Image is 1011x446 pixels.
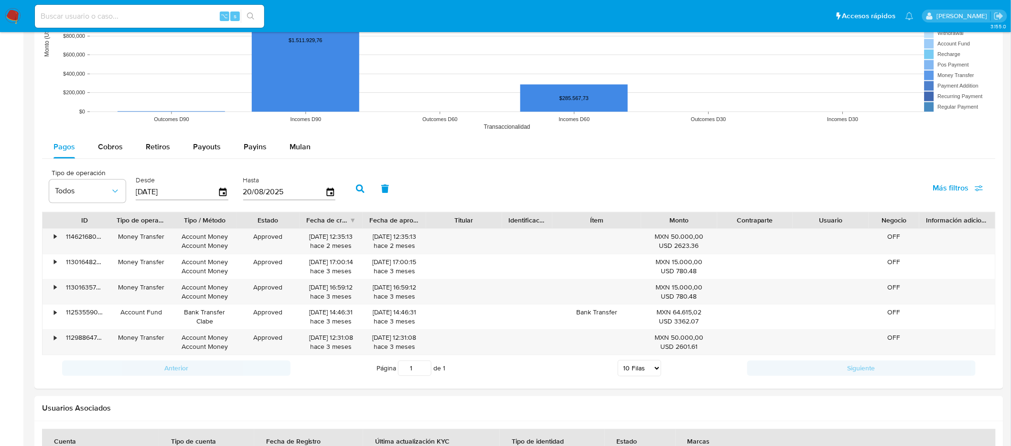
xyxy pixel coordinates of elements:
[234,11,237,21] span: s
[42,403,996,413] h2: Usuarios Asociados
[221,11,228,21] span: ⌥
[994,11,1004,21] a: Salir
[905,12,914,20] a: Notificaciones
[936,11,990,21] p: mariana.bardanca@mercadolibre.com
[842,11,896,21] span: Accesos rápidos
[990,22,1006,30] span: 3.155.0
[241,10,260,23] button: search-icon
[35,10,264,22] input: Buscar usuario o caso...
